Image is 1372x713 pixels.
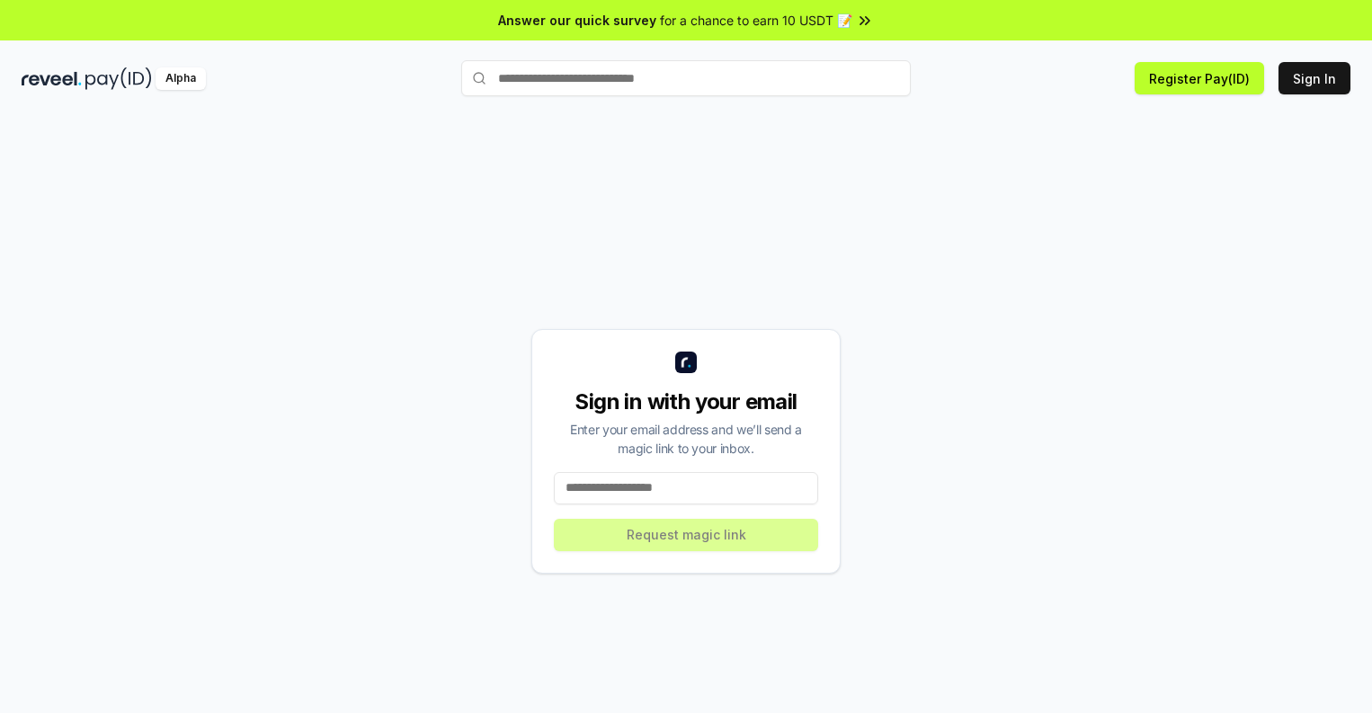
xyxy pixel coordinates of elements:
img: logo_small [675,352,697,373]
img: pay_id [85,67,152,90]
button: Sign In [1278,62,1350,94]
div: Sign in with your email [554,388,818,416]
span: Answer our quick survey [498,11,656,30]
span: for a chance to earn 10 USDT 📝 [660,11,852,30]
button: Register Pay(ID) [1135,62,1264,94]
img: reveel_dark [22,67,82,90]
div: Enter your email address and we’ll send a magic link to your inbox. [554,420,818,458]
div: Alpha [156,67,206,90]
